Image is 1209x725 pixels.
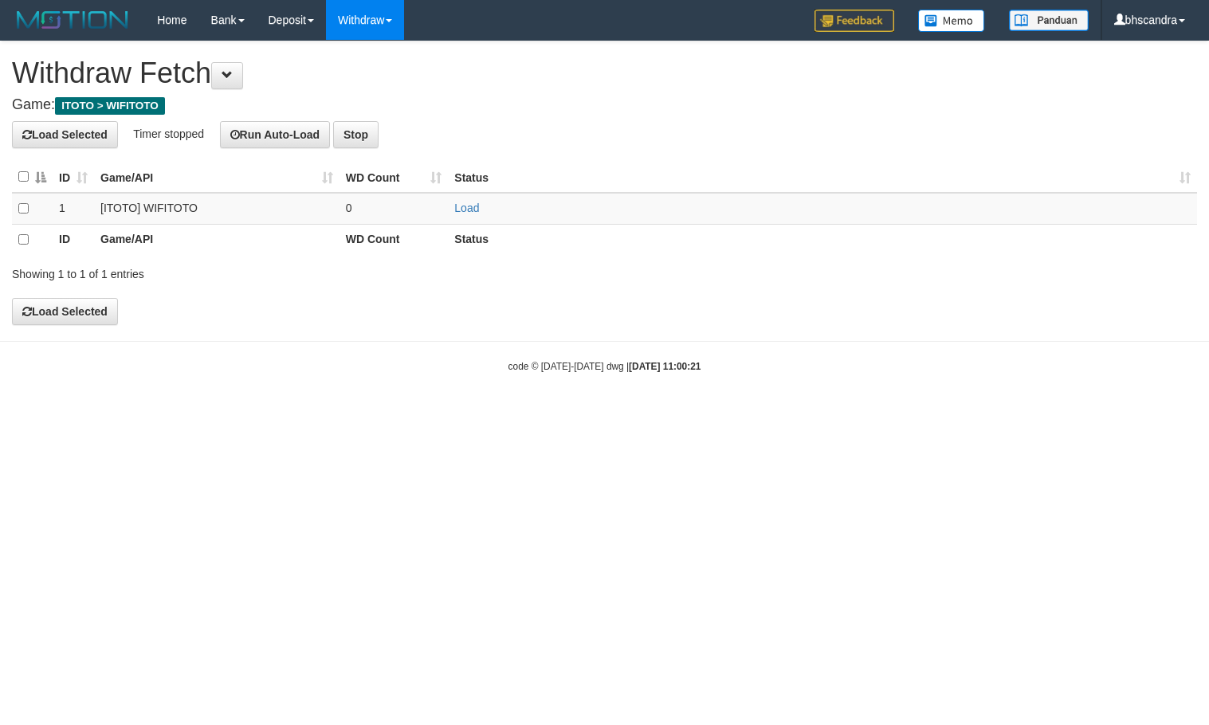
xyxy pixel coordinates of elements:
[94,224,340,255] th: Game/API
[340,224,449,255] th: WD Count
[53,224,94,255] th: ID
[815,10,894,32] img: Feedback.jpg
[94,162,340,193] th: Game/API: activate to sort column ascending
[12,121,118,148] button: Load Selected
[55,97,165,115] span: ITOTO > WIFITOTO
[94,193,340,225] td: [ITOTO] WIFITOTO
[340,162,449,193] th: WD Count: activate to sort column ascending
[1009,10,1089,31] img: panduan.png
[454,202,479,214] a: Load
[508,361,701,372] small: code © [DATE]-[DATE] dwg |
[53,193,94,225] td: 1
[629,361,701,372] strong: [DATE] 11:00:21
[346,202,352,214] span: 0
[12,298,118,325] button: Load Selected
[12,57,1197,89] h1: Withdraw Fetch
[333,121,379,148] button: Stop
[220,121,331,148] button: Run Auto-Load
[133,127,204,139] span: Timer stopped
[12,260,492,282] div: Showing 1 to 1 of 1 entries
[12,97,1197,113] h4: Game:
[12,8,133,32] img: MOTION_logo.png
[918,10,985,32] img: Button%20Memo.svg
[448,162,1197,193] th: Status: activate to sort column ascending
[448,224,1197,255] th: Status
[53,162,94,193] th: ID: activate to sort column ascending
